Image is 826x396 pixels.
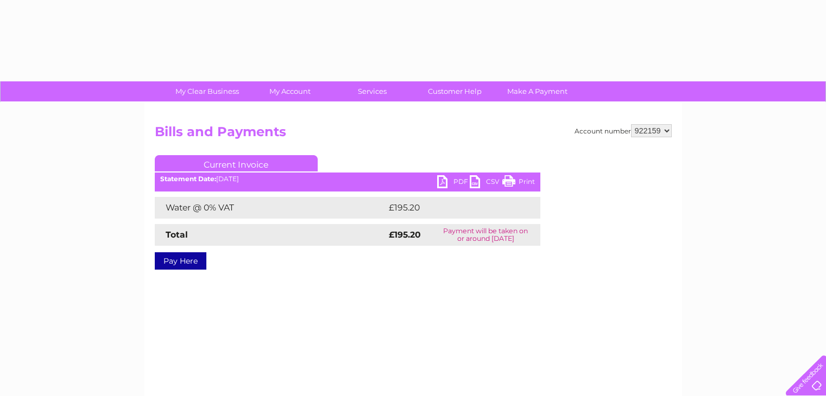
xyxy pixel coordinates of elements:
td: Payment will be taken on or around [DATE] [431,224,540,246]
strong: Total [166,229,188,240]
a: Current Invoice [155,155,318,171]
b: Statement Date: [160,175,216,183]
a: Make A Payment [493,81,582,101]
a: Customer Help [410,81,500,101]
td: Water @ 0% VAT [155,197,386,219]
a: PDF [437,175,470,191]
a: My Clear Business [162,81,252,101]
a: My Account [245,81,335,101]
td: £195.20 [386,197,520,219]
div: Account number [575,124,672,137]
a: Pay Here [155,252,206,270]
a: Services [327,81,417,101]
a: Print [502,175,535,191]
a: CSV [470,175,502,191]
strong: £195.20 [389,229,421,240]
div: [DATE] [155,175,540,183]
h2: Bills and Payments [155,124,672,145]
